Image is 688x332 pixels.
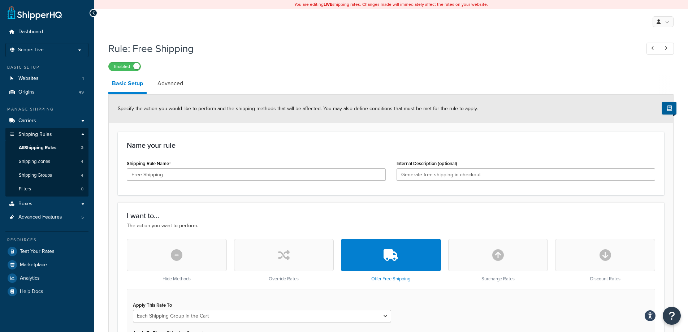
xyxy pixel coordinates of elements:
[154,75,187,92] a: Advanced
[18,76,39,82] span: Websites
[555,239,655,282] div: Discount Rates
[81,172,83,178] span: 4
[5,72,88,85] li: Websites
[127,212,655,220] h3: I want to...
[20,249,55,255] span: Test Your Rates
[5,64,88,70] div: Basic Setup
[5,211,88,224] a: Advanced Features5
[663,307,681,325] button: Open Resource Center
[82,76,84,82] span: 1
[127,239,227,282] div: Hide Methods
[81,145,83,151] span: 2
[5,182,88,196] a: Filters0
[5,155,88,168] a: Shipping Zones4
[133,302,172,308] label: Apply This Rate To
[19,145,56,151] span: All Shipping Rules
[397,161,457,166] label: Internal Description (optional)
[5,25,88,39] a: Dashboard
[20,262,47,268] span: Marketplace
[5,272,88,285] a: Analytics
[5,245,88,258] a: Test Your Rates
[18,201,33,207] span: Boxes
[5,114,88,128] a: Carriers
[18,118,36,124] span: Carriers
[5,169,88,182] a: Shipping Groups4
[662,102,676,115] button: Show Help Docs
[81,186,83,192] span: 0
[5,258,88,271] a: Marketplace
[5,285,88,298] a: Help Docs
[5,155,88,168] li: Shipping Zones
[18,47,44,53] span: Scope: Live
[118,105,478,112] span: Specify the action you would like to perform and the shipping methods that will be affected. You ...
[18,29,43,35] span: Dashboard
[5,141,88,155] a: AllShipping Rules2
[341,239,441,282] div: Offer Free Shipping
[108,75,147,94] a: Basic Setup
[5,128,88,197] li: Shipping Rules
[5,72,88,85] a: Websites1
[127,161,171,167] label: Shipping Rule Name
[81,214,84,220] span: 5
[324,1,332,8] b: LIVE
[19,172,52,178] span: Shipping Groups
[19,186,31,192] span: Filters
[660,43,674,55] a: Next Record
[19,159,50,165] span: Shipping Zones
[5,106,88,112] div: Manage Shipping
[79,89,84,95] span: 49
[5,86,88,99] li: Origins
[18,214,62,220] span: Advanced Features
[20,275,40,281] span: Analytics
[5,169,88,182] li: Shipping Groups
[5,237,88,243] div: Resources
[20,289,43,295] span: Help Docs
[5,182,88,196] li: Filters
[109,62,140,71] label: Enabled
[127,141,655,149] h3: Name your rule
[108,42,633,56] h1: Rule: Free Shipping
[5,86,88,99] a: Origins49
[5,197,88,211] a: Boxes
[646,43,661,55] a: Previous Record
[5,211,88,224] li: Advanced Features
[18,131,52,138] span: Shipping Rules
[234,239,334,282] div: Override Rates
[448,239,548,282] div: Surcharge Rates
[5,128,88,141] a: Shipping Rules
[127,222,655,230] p: The action you want to perform.
[18,89,35,95] span: Origins
[81,159,83,165] span: 4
